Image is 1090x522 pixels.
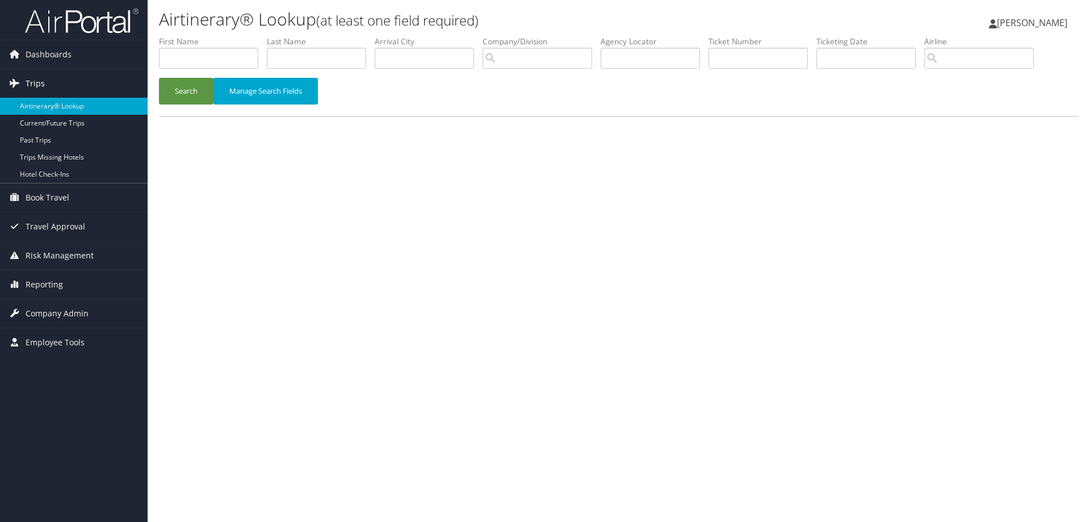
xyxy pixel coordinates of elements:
[159,36,267,47] label: First Name
[997,16,1067,29] span: [PERSON_NAME]
[989,6,1079,40] a: [PERSON_NAME]
[159,78,213,105] button: Search
[213,78,318,105] button: Manage Search Fields
[25,7,139,34] img: airportal-logo.png
[924,36,1042,47] label: Airline
[601,36,708,47] label: Agency Locator
[26,40,72,69] span: Dashboards
[375,36,483,47] label: Arrival City
[26,69,45,98] span: Trips
[316,11,479,30] small: (at least one field required)
[816,36,924,47] label: Ticketing Date
[26,241,94,270] span: Risk Management
[26,299,89,328] span: Company Admin
[26,328,85,357] span: Employee Tools
[267,36,375,47] label: Last Name
[26,212,85,241] span: Travel Approval
[483,36,601,47] label: Company/Division
[159,7,772,31] h1: Airtinerary® Lookup
[708,36,816,47] label: Ticket Number
[26,183,69,212] span: Book Travel
[26,270,63,299] span: Reporting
